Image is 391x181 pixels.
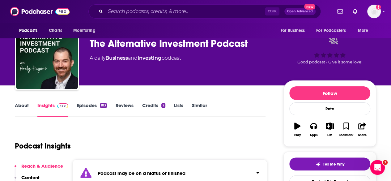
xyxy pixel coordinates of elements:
img: The Alternative Investment Podcast [16,27,78,89]
button: Follow [289,86,370,100]
svg: Add a profile image [376,5,381,10]
span: Monitoring [73,26,95,35]
a: About [15,102,29,117]
span: Charts [49,26,62,35]
p: Reach & Audience [21,163,63,169]
button: Reach & Audience [15,163,63,175]
button: Bookmark [338,119,354,141]
a: Show notifications dropdown [335,6,345,17]
a: Investing [138,55,161,61]
button: Open AdvancedNew [284,8,316,15]
button: open menu [354,25,376,37]
div: Apps [310,133,318,137]
a: Business [105,55,128,61]
div: List [327,133,332,137]
button: List [322,119,338,141]
div: Share [358,133,366,137]
a: Reviews [116,102,134,117]
span: Logged in as MattieVG [367,5,381,18]
button: Show profile menu [367,5,381,18]
div: Rate [289,102,370,115]
a: Show notifications dropdown [350,6,360,17]
button: tell me why sparkleTell Me Why [289,157,370,170]
input: Search podcasts, credits, & more... [105,6,265,16]
div: A daily podcast [90,54,181,62]
span: Tell Me Why [323,162,344,167]
div: Bookmark [339,133,353,137]
button: Share [354,119,370,141]
button: Play [289,119,305,141]
a: Charts [45,25,66,37]
span: For Business [280,26,305,35]
div: Good podcast? Give it some love! [283,32,376,70]
button: Apps [305,119,321,141]
iframe: Intercom live chat [370,160,385,175]
img: Podchaser - Follow, Share and Rate Podcasts [10,6,70,17]
span: New [304,4,315,10]
div: Play [294,133,301,137]
a: Lists [174,102,183,117]
p: Content [21,175,40,180]
img: Podchaser Pro [57,103,68,108]
a: Episodes183 [77,102,107,117]
a: Similar [192,102,207,117]
span: Open Advanced [287,10,313,13]
span: and [128,55,138,61]
img: User Profile [367,5,381,18]
button: open menu [15,25,45,37]
span: Podcasts [19,26,37,35]
h1: Podcast Insights [15,141,71,151]
a: Credits2 [142,102,165,117]
span: 1 [383,160,388,165]
span: More [358,26,368,35]
span: Good podcast? Give it some love! [297,60,362,64]
div: 2 [161,103,165,108]
div: Search podcasts, credits, & more... [88,4,321,19]
a: InsightsPodchaser Pro [37,102,68,117]
button: open menu [276,25,312,37]
div: 183 [100,103,107,108]
span: Ctrl K [265,7,279,15]
button: open menu [69,25,103,37]
button: open menu [312,25,355,37]
img: tell me why sparkle [316,162,321,167]
span: For Podcasters [316,26,346,35]
strong: Podcast may be on a hiatus or finished [98,170,185,176]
